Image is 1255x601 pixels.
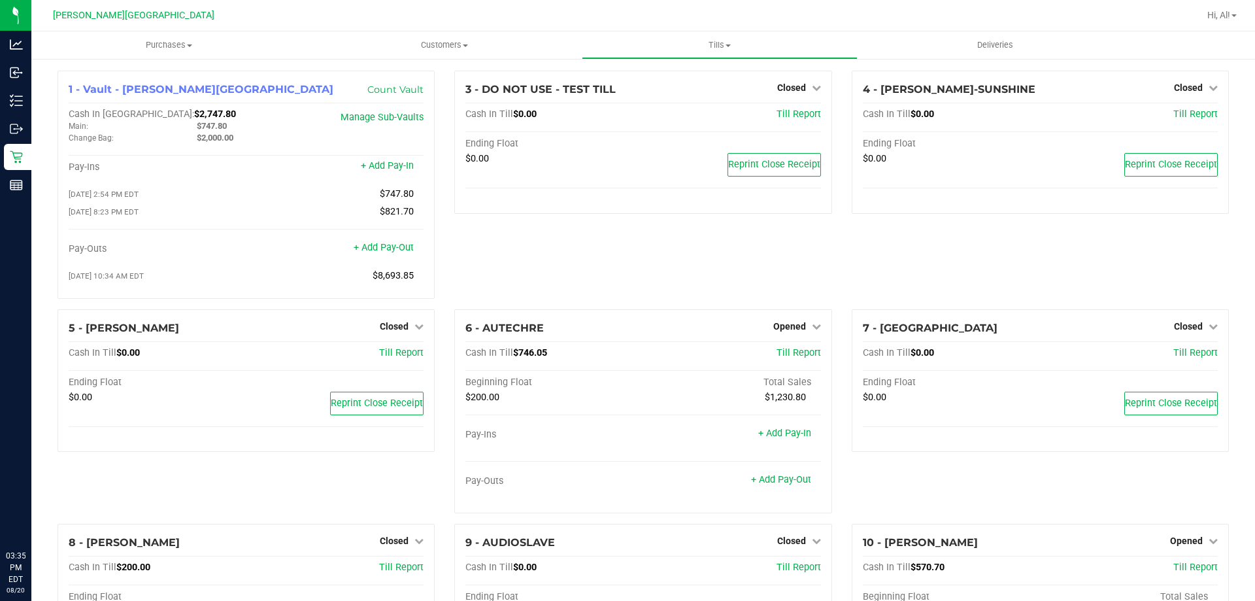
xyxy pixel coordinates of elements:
span: 1 - Vault - [PERSON_NAME][GEOGRAPHIC_DATA] [69,83,333,95]
div: Pay-Outs [69,243,246,255]
span: [DATE] 8:23 PM EDT [69,207,139,216]
span: [DATE] 10:34 AM EDT [69,271,144,281]
a: Till Report [379,347,424,358]
span: Closed [777,82,806,93]
span: $0.00 [911,109,934,120]
p: 08/20 [6,585,25,595]
span: Till Report [777,109,821,120]
span: Closed [1174,82,1203,93]
a: Deliveries [858,31,1133,59]
a: Manage Sub-Vaults [341,112,424,123]
a: Till Report [1173,109,1218,120]
span: $0.00 [116,347,140,358]
span: 7 - [GEOGRAPHIC_DATA] [863,322,997,334]
span: 6 - AUTECHRE [465,322,544,334]
button: Reprint Close Receipt [1124,392,1218,415]
span: $0.00 [465,153,489,164]
span: $200.00 [465,392,499,403]
div: Pay-Outs [465,475,643,487]
a: Till Report [379,562,424,573]
a: Till Report [777,347,821,358]
div: Ending Float [863,377,1041,388]
span: Change Bag: [69,133,114,143]
span: $200.00 [116,562,150,573]
inline-svg: Retail [10,150,23,163]
span: Cash In [GEOGRAPHIC_DATA]: [69,109,194,120]
a: + Add Pay-In [361,160,414,171]
span: 9 - AUDIOSLAVE [465,536,555,549]
span: Main: [69,122,88,131]
span: Cash In Till [69,347,116,358]
span: Hi, Al! [1207,10,1230,20]
span: Customers [307,39,581,51]
div: Pay-Ins [465,429,643,441]
span: Cash In Till [465,109,513,120]
span: [PERSON_NAME][GEOGRAPHIC_DATA] [53,10,214,21]
a: Count Vault [367,84,424,95]
span: Purchases [31,39,307,51]
button: Reprint Close Receipt [1124,153,1218,177]
a: + Add Pay-Out [751,474,811,485]
span: $2,747.80 [194,109,236,120]
a: Purchases [31,31,307,59]
span: 5 - [PERSON_NAME] [69,322,179,334]
span: Reprint Close Receipt [1125,398,1217,409]
iframe: Resource center [13,496,52,536]
span: Closed [1174,321,1203,332]
span: 3 - DO NOT USE - TEST TILL [465,83,616,95]
span: Deliveries [960,39,1031,51]
span: $821.70 [380,206,414,217]
button: Reprint Close Receipt [330,392,424,415]
span: Reprint Close Receipt [728,159,820,170]
a: Till Report [777,562,821,573]
div: Pay-Ins [69,162,246,173]
span: Tills [582,39,856,51]
span: Cash In Till [465,347,513,358]
a: Tills [582,31,857,59]
span: $8,693.85 [373,270,414,281]
div: Beginning Float [465,377,643,388]
span: Closed [380,536,409,546]
a: Till Report [1173,562,1218,573]
span: Closed [777,536,806,546]
a: Till Report [1173,347,1218,358]
span: $0.00 [911,347,934,358]
div: Ending Float [465,138,643,150]
p: 03:35 PM EDT [6,550,25,585]
inline-svg: Reports [10,179,23,192]
inline-svg: Inventory [10,94,23,107]
a: + Add Pay-Out [354,242,414,253]
span: 8 - [PERSON_NAME] [69,536,180,549]
inline-svg: Outbound [10,122,23,135]
span: $0.00 [513,562,537,573]
div: Ending Float [863,138,1041,150]
span: 10 - [PERSON_NAME] [863,536,978,549]
span: Cash In Till [69,562,116,573]
span: $747.80 [380,188,414,199]
span: Opened [1170,536,1203,546]
div: Total Sales [643,377,821,388]
span: $0.00 [69,392,92,403]
span: $0.00 [863,153,886,164]
inline-svg: Analytics [10,38,23,51]
span: Cash In Till [863,562,911,573]
button: Reprint Close Receipt [728,153,821,177]
span: Opened [773,321,806,332]
span: $746.05 [513,347,547,358]
span: Cash In Till [863,347,911,358]
inline-svg: Inbound [10,66,23,79]
span: [DATE] 2:54 PM EDT [69,190,139,199]
span: $570.70 [911,562,945,573]
span: $747.80 [197,121,227,131]
span: Cash In Till [863,109,911,120]
span: 4 - [PERSON_NAME]-SUNSHINE [863,83,1035,95]
span: Closed [380,321,409,332]
span: Reprint Close Receipt [331,398,423,409]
